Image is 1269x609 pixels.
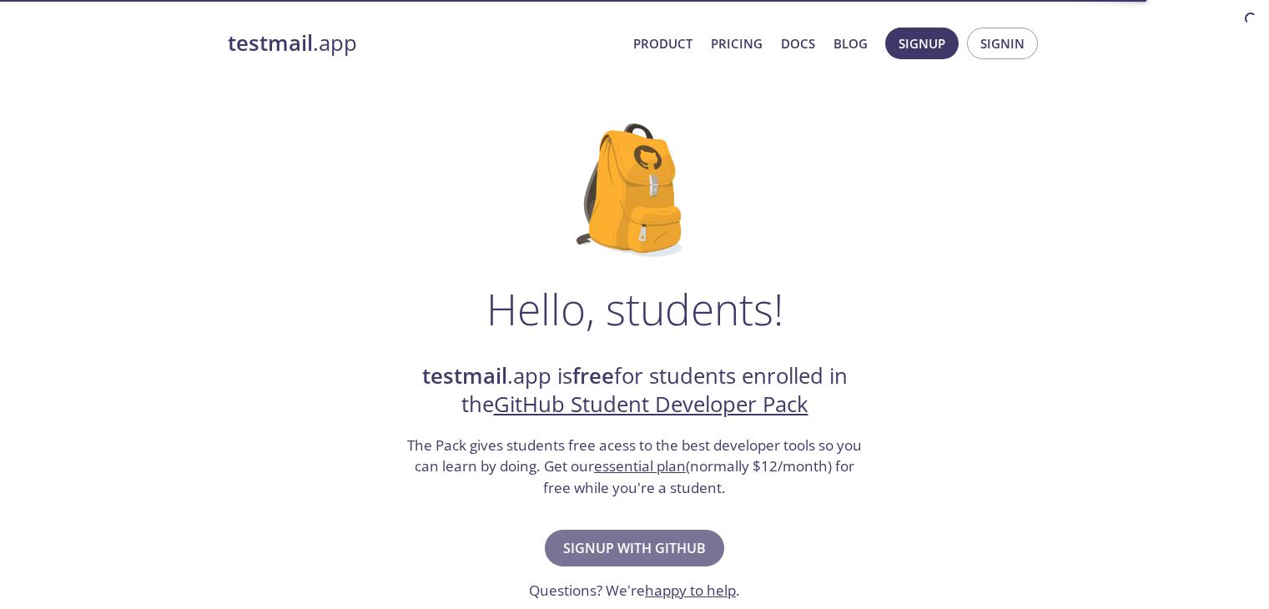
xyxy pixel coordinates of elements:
strong: free [572,361,614,390]
a: Product [633,33,692,54]
a: testmail.app [228,29,620,58]
h2: .app is for students enrolled in the [405,362,864,420]
button: Signup [885,28,959,59]
strong: testmail [228,28,313,58]
span: Signin [980,33,1025,54]
a: essential plan [594,456,686,476]
button: Signin [967,28,1038,59]
a: Docs [781,33,815,54]
h3: The Pack gives students free acess to the best developer tools so you can learn by doing. Get our... [405,435,864,499]
span: Signup with GitHub [563,536,706,560]
img: github-student-backpack.png [577,123,692,257]
a: GitHub Student Developer Pack [494,390,808,419]
button: Signup with GitHub [545,530,724,566]
h3: Questions? We're . [529,580,740,601]
a: Blog [833,33,868,54]
strong: testmail [422,361,507,390]
a: happy to help [645,581,736,600]
a: Pricing [711,33,763,54]
h1: Hello, students! [486,284,783,334]
span: Signup [899,33,945,54]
